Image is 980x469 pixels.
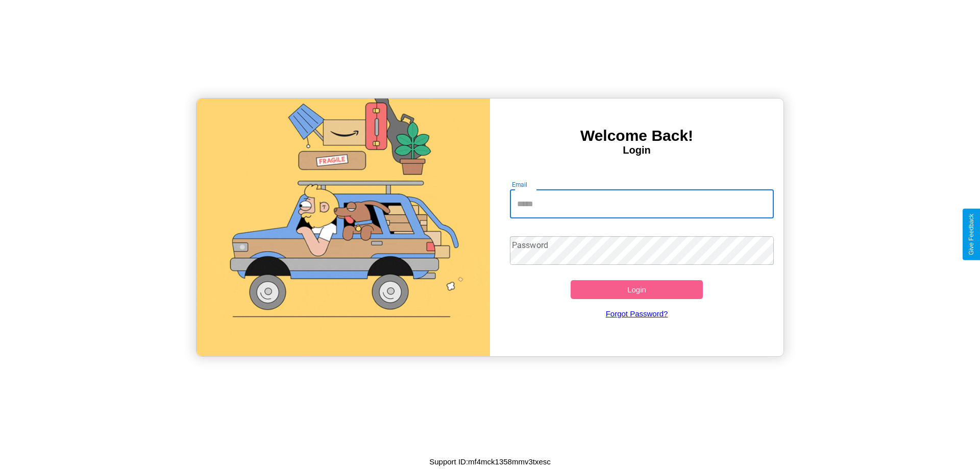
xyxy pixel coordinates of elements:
[490,144,783,156] h4: Login
[512,180,528,189] label: Email
[968,214,975,255] div: Give Feedback
[571,280,703,299] button: Login
[429,455,551,468] p: Support ID: mf4mck1358mmv3txesc
[505,299,769,328] a: Forgot Password?
[197,98,490,356] img: gif
[490,127,783,144] h3: Welcome Back!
